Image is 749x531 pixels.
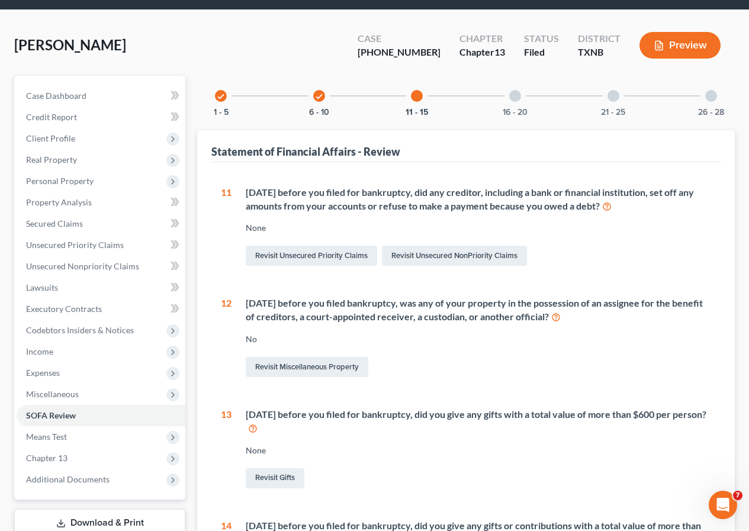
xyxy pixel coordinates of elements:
span: Miscellaneous [26,389,79,399]
a: Case Dashboard [17,85,185,107]
button: 21 - 25 [601,108,625,117]
button: 16 - 20 [503,108,528,117]
button: 26 - 28 [698,108,724,117]
span: Secured Claims [26,218,83,229]
div: No [246,333,711,345]
a: Property Analysis [17,192,185,213]
span: Expenses [26,368,60,378]
span: Additional Documents [26,474,110,484]
div: Chapter [459,46,505,59]
span: Case Dashboard [26,91,86,101]
div: None [246,445,711,456]
div: Chapter [459,32,505,46]
a: Unsecured Nonpriority Claims [17,256,185,277]
span: 7 [733,491,742,500]
div: Status [524,32,559,46]
button: 1 - 5 [214,108,229,117]
a: Secured Claims [17,213,185,234]
span: Unsecured Priority Claims [26,240,124,250]
div: 13 [221,408,232,491]
span: Codebtors Insiders & Notices [26,325,134,335]
span: Executory Contracts [26,304,102,314]
span: Credit Report [26,112,77,122]
i: check [315,92,323,101]
div: TXNB [578,46,621,59]
a: Revisit Gifts [246,468,304,488]
a: SOFA Review [17,405,185,426]
div: Case [358,32,441,46]
div: [PHONE_NUMBER] [358,46,441,59]
span: Client Profile [26,133,75,143]
a: Revisit Unsecured NonPriority Claims [382,246,527,266]
div: 11 [221,186,232,269]
span: Real Property [26,155,77,165]
a: Lawsuits [17,277,185,298]
button: Preview [639,32,721,59]
a: Revisit Miscellaneous Property [246,357,368,377]
span: Property Analysis [26,197,92,207]
iframe: Intercom live chat [709,491,737,519]
i: check [217,92,225,101]
span: 13 [494,46,505,57]
div: None [246,222,711,234]
span: [PERSON_NAME] [14,36,126,53]
span: Chapter 13 [26,453,67,463]
div: [DATE] before you filed for bankruptcy, did any creditor, including a bank or financial instituti... [246,186,711,213]
a: Revisit Unsecured Priority Claims [246,246,377,266]
div: District [578,32,621,46]
span: Income [26,346,53,356]
div: [DATE] before you filed for bankruptcy, did you give any gifts with a total value of more than $6... [246,408,711,435]
span: Personal Property [26,176,94,186]
div: Filed [524,46,559,59]
a: Unsecured Priority Claims [17,234,185,256]
div: 12 [221,297,232,379]
span: Means Test [26,432,67,442]
button: 11 - 15 [406,108,429,117]
span: Unsecured Nonpriority Claims [26,261,139,271]
a: Executory Contracts [17,298,185,320]
button: 6 - 10 [309,108,329,117]
span: Lawsuits [26,282,58,292]
div: [DATE] before you filed bankruptcy, was any of your property in the possession of an assignee for... [246,297,711,324]
span: SOFA Review [26,410,76,420]
a: Credit Report [17,107,185,128]
div: Statement of Financial Affairs - Review [211,144,400,159]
